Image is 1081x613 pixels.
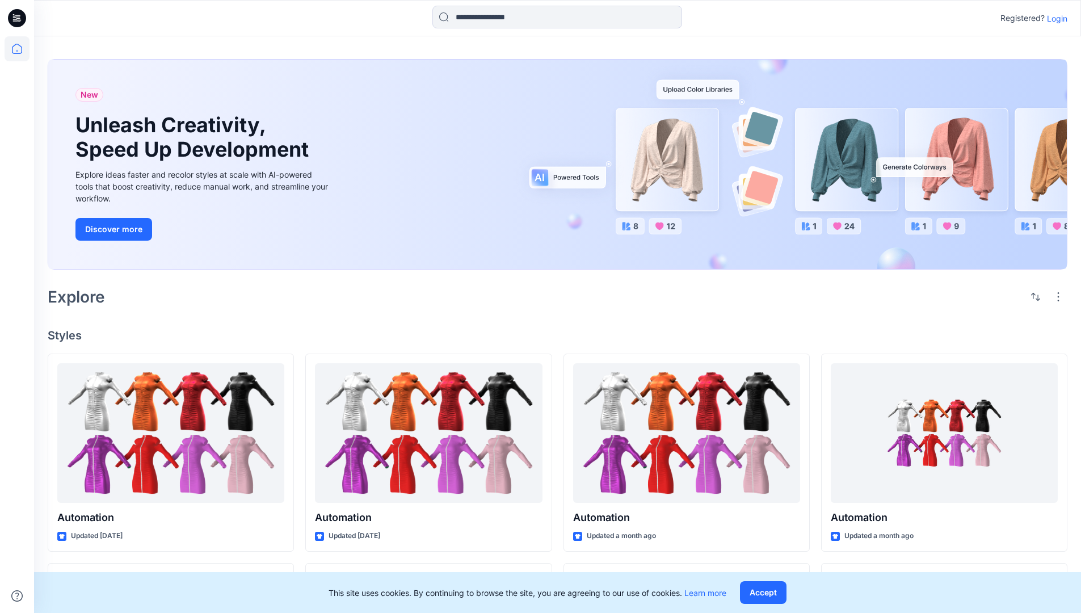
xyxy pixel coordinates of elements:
p: Updated [DATE] [71,530,123,542]
h1: Unleash Creativity, Speed Up Development [75,113,314,162]
span: New [81,88,98,102]
div: Explore ideas faster and recolor styles at scale with AI-powered tools that boost creativity, red... [75,169,331,204]
h2: Explore [48,288,105,306]
p: Registered? [1000,11,1045,25]
a: Automation [573,363,800,503]
p: Automation [57,510,284,526]
p: Automation [831,510,1058,526]
a: Automation [315,363,542,503]
a: Automation [57,363,284,503]
button: Discover more [75,218,152,241]
p: Automation [315,510,542,526]
p: Updated a month ago [587,530,656,542]
a: Learn more [684,588,726,598]
button: Accept [740,581,786,604]
h4: Styles [48,329,1067,342]
p: This site uses cookies. By continuing to browse the site, you are agreeing to our use of cookies. [329,587,726,599]
a: Automation [831,363,1058,503]
a: Discover more [75,218,331,241]
p: Updated a month ago [844,530,914,542]
p: Updated [DATE] [329,530,380,542]
p: Automation [573,510,800,526]
p: Login [1047,12,1067,24]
